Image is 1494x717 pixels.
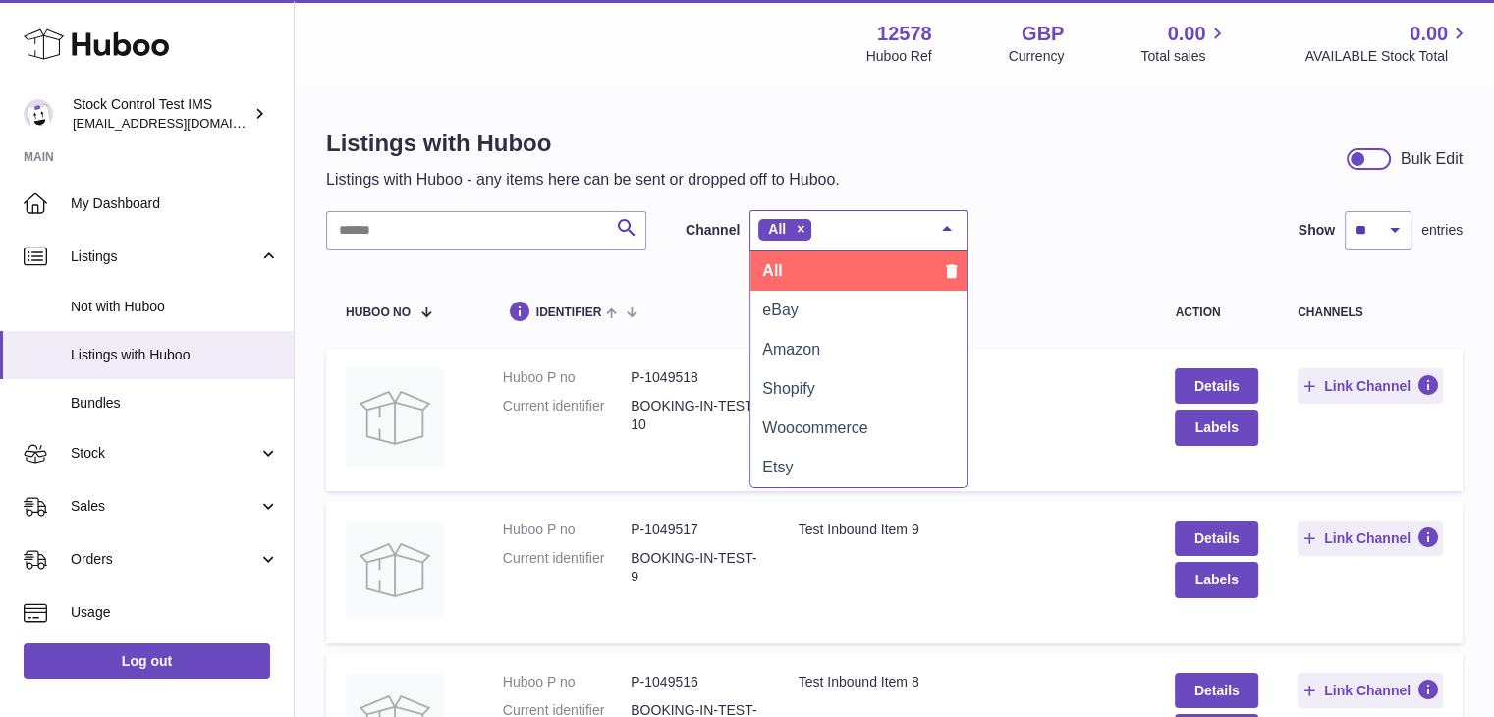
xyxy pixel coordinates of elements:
[866,47,932,66] div: Huboo Ref
[71,194,279,213] span: My Dashboard
[73,95,249,133] div: Stock Control Test IMS
[1175,673,1257,708] a: Details
[1401,148,1463,170] div: Bulk Edit
[326,169,840,191] p: Listings with Huboo - any items here can be sent or dropped off to Huboo.
[1168,21,1206,47] span: 0.00
[503,549,631,586] dt: Current identifier
[71,248,258,266] span: Listings
[1421,221,1463,240] span: entries
[762,262,782,279] span: All
[503,673,631,691] dt: Huboo P no
[1175,410,1257,445] button: Labels
[1022,21,1064,47] strong: GBP
[24,99,53,129] img: internalAdmin-12578@internal.huboo.com
[346,368,444,467] img: Test Inbound Item 10
[686,221,740,240] label: Channel
[71,444,258,463] span: Stock
[1324,377,1411,395] span: Link Channel
[1140,21,1228,66] a: 0.00 Total sales
[1175,306,1257,319] div: action
[346,521,444,619] img: Test Inbound Item 9
[71,346,279,364] span: Listings with Huboo
[326,128,840,159] h1: Listings with Huboo
[631,397,758,434] dd: BOOKING-IN-TEST-10
[503,368,631,387] dt: Huboo P no
[762,380,814,397] span: Shopify
[631,521,758,539] dd: P-1049517
[71,497,258,516] span: Sales
[1298,521,1443,556] button: Link Channel
[1298,673,1443,708] button: Link Channel
[631,549,758,586] dd: BOOKING-IN-TEST-9
[1175,562,1257,597] button: Labels
[503,521,631,539] dt: Huboo P no
[24,643,270,679] a: Log out
[762,459,793,475] span: Etsy
[1009,47,1065,66] div: Currency
[73,115,289,131] span: [EMAIL_ADDRESS][DOMAIN_NAME]
[71,394,279,413] span: Bundles
[71,298,279,316] span: Not with Huboo
[503,397,631,434] dt: Current identifier
[1299,221,1335,240] label: Show
[1298,306,1443,319] div: channels
[799,521,1136,539] div: Test Inbound Item 9
[1324,529,1411,547] span: Link Channel
[1298,368,1443,404] button: Link Channel
[1175,521,1257,556] a: Details
[762,341,820,358] span: Amazon
[1324,682,1411,699] span: Link Channel
[877,21,932,47] strong: 12578
[768,221,786,237] span: All
[1175,368,1257,404] a: Details
[1304,21,1470,66] a: 0.00 AVAILABLE Stock Total
[762,302,798,318] span: eBay
[71,550,258,569] span: Orders
[536,306,602,319] span: identifier
[762,419,867,436] span: Woocommerce
[631,368,758,387] dd: P-1049518
[799,673,1136,691] div: Test Inbound Item 8
[1140,47,1228,66] span: Total sales
[1304,47,1470,66] span: AVAILABLE Stock Total
[71,603,279,622] span: Usage
[631,673,758,691] dd: P-1049516
[346,306,411,319] span: Huboo no
[1410,21,1448,47] span: 0.00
